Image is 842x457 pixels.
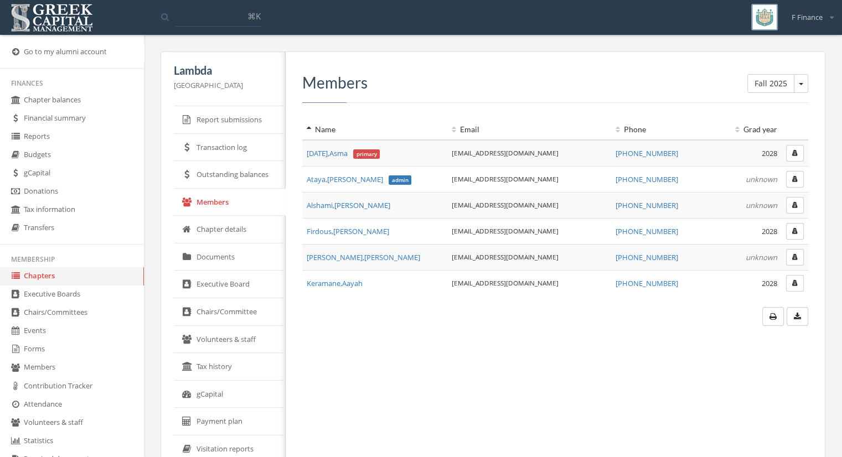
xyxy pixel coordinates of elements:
[389,175,412,185] span: admin
[174,189,286,216] a: Members
[174,106,286,134] a: Report submissions
[616,226,678,236] a: [PHONE_NUMBER]
[307,148,380,158] span: [DATE] , Asma
[174,64,272,76] h5: Lambda
[174,353,286,381] a: Tax history
[452,148,559,157] a: [EMAIL_ADDRESS][DOMAIN_NAME]
[247,11,261,22] span: ⌘K
[792,12,823,23] span: F Finance
[307,252,420,262] span: [PERSON_NAME] , [PERSON_NAME]
[307,226,389,236] span: Firdous , [PERSON_NAME]
[307,278,363,288] a: Keramane,Aayah
[174,408,286,435] a: Payment plan
[452,200,559,209] a: [EMAIL_ADDRESS][DOMAIN_NAME]
[307,226,389,236] a: Firdous,[PERSON_NAME]
[174,79,272,91] p: [GEOGRAPHIC_DATA]
[452,252,559,261] a: [EMAIL_ADDRESS][DOMAIN_NAME]
[452,226,559,235] a: [EMAIL_ADDRESS][DOMAIN_NAME]
[746,252,777,262] em: unknown
[747,74,794,93] button: Fall 2025
[709,218,782,244] td: 2028
[353,149,380,159] span: primary
[174,298,286,326] a: Chairs/Committee
[616,148,678,158] a: [PHONE_NUMBER]
[174,216,286,243] a: Chapter details
[307,200,390,210] span: Alshami , [PERSON_NAME]
[307,174,411,184] a: Ataya,[PERSON_NAME]admin
[709,270,782,296] td: 2028
[794,74,808,93] button: Fall 2025
[302,120,447,140] th: Name
[746,200,777,210] em: unknown
[174,134,286,162] a: Transaction log
[616,278,678,288] a: [PHONE_NUMBER]
[616,174,678,184] a: [PHONE_NUMBER]
[307,174,411,184] span: Ataya , [PERSON_NAME]
[616,200,678,210] a: [PHONE_NUMBER]
[447,120,611,140] th: Email
[709,120,782,140] th: Grad year
[307,278,363,288] span: Keramane , Aayah
[784,4,834,23] div: F Finance
[307,252,420,262] a: [PERSON_NAME],[PERSON_NAME]
[307,200,390,210] a: Alshami,[PERSON_NAME]
[452,278,559,287] a: [EMAIL_ADDRESS][DOMAIN_NAME]
[174,381,286,408] a: gCapital
[174,243,286,271] a: Documents
[174,161,286,189] a: Outstanding balances
[307,148,380,158] a: [DATE],Asmaprimary
[452,174,559,183] a: [EMAIL_ADDRESS][DOMAIN_NAME]
[302,74,808,91] h3: Members
[746,174,777,184] em: unknown
[174,271,286,298] a: Executive Board
[616,252,678,262] a: [PHONE_NUMBER]
[174,326,286,354] a: Volunteers & staff
[611,120,709,140] th: Phone
[709,140,782,167] td: 2028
